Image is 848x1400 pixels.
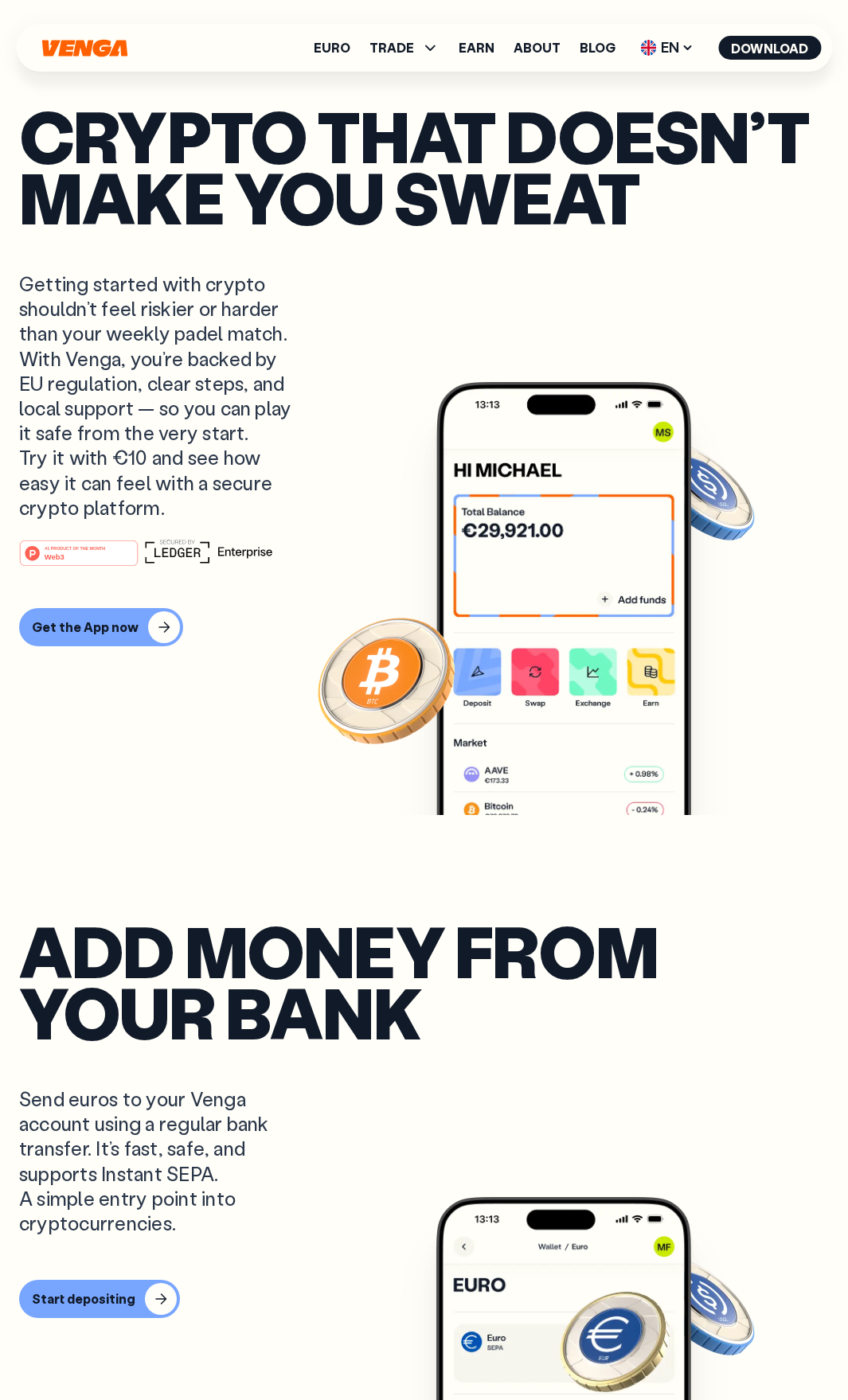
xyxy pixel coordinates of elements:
[369,41,414,54] span: TRADE
[40,39,129,57] svg: Home
[718,36,821,60] button: Download
[315,608,458,751] img: Bitcoin
[19,105,829,227] h1: Crypto that doesn’t make you sweat
[580,41,615,54] a: Blog
[459,41,494,54] a: Earn
[19,1280,180,1318] button: Start depositing
[314,41,350,54] a: Euro
[45,552,64,561] tspan: Web3
[19,608,178,646] a: Get the App now
[640,40,656,56] img: flag-uk
[19,1086,306,1235] p: Send euros to your Venga account using a regular bank transfer. It’s fast, safe, and supports Ins...
[19,271,306,520] p: Getting started with crypto shouldn’t feel riskier or harder than your weekly padel match. With V...
[19,920,658,1042] h1: Add money from your bank
[32,619,139,635] div: Get the App now
[436,382,691,915] img: Venga app preview
[643,434,758,548] img: Solana
[32,1291,135,1307] div: Start depositing
[643,1249,758,1363] img: Solana
[635,35,699,60] span: EN
[45,546,105,551] tspan: #1 PRODUCT OF THE MONTH
[514,41,561,54] a: About
[19,608,183,646] button: Get the App now
[19,549,139,570] a: #1 PRODUCT OF THE MONTHWeb3
[369,38,440,57] span: TRADE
